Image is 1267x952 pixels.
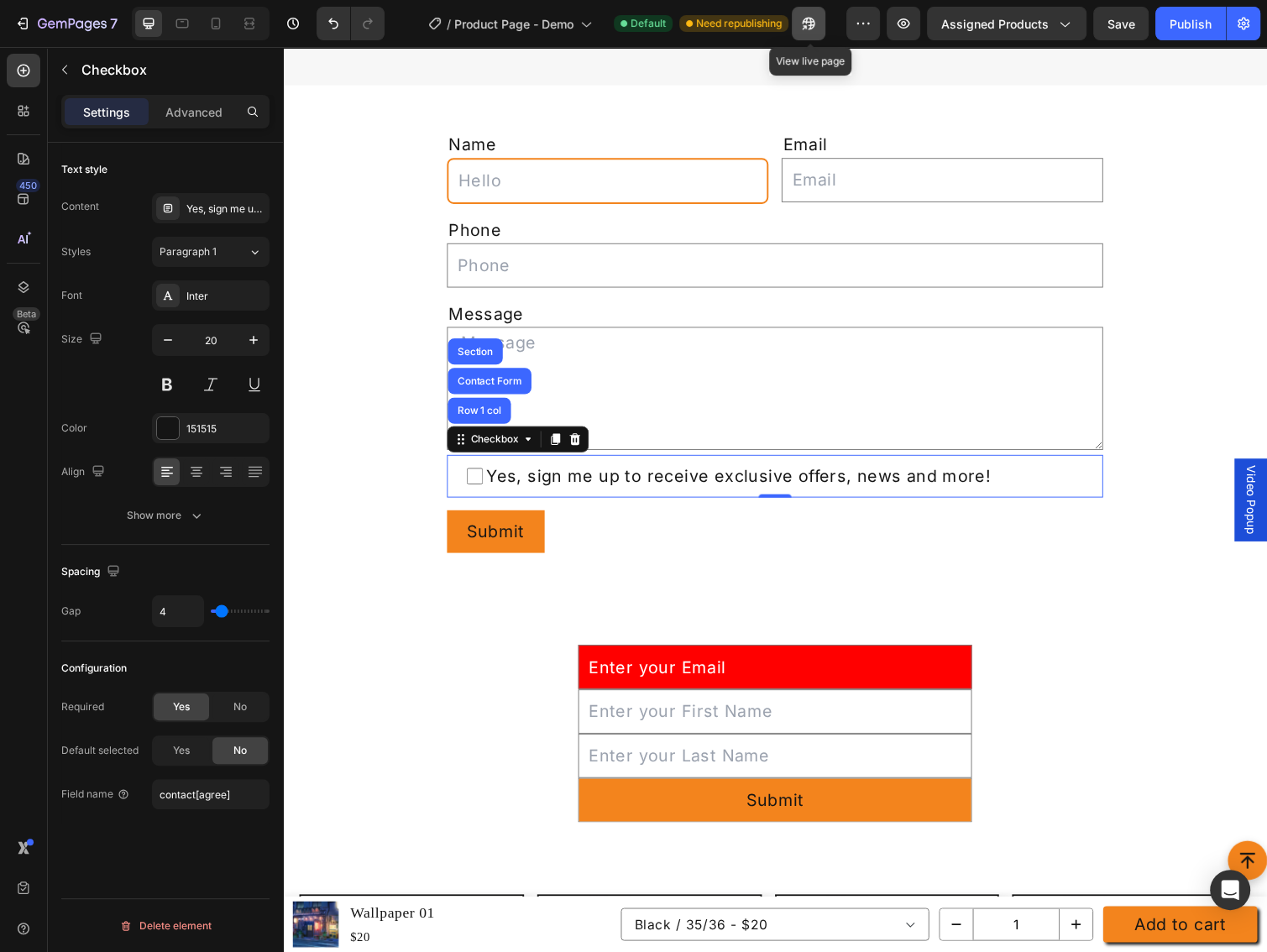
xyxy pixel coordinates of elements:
[927,7,1086,40] button: Assigned Products
[283,47,1267,952] iframe: Design area
[127,507,205,524] div: Show more
[303,749,704,792] button: Submit
[168,474,268,518] button: Submit
[67,900,157,923] div: $20
[173,743,190,758] span: Yes
[631,16,666,31] span: Default
[840,880,997,917] button: Add to cart
[706,882,795,914] input: quantity
[189,394,244,409] div: Checkbox
[233,699,247,714] span: No
[188,484,248,508] div: Submit
[61,787,130,802] div: Field name
[205,427,819,451] span: Yes, sign me up to receive exclusive offers, news and more!
[61,199,99,214] div: Content
[61,244,91,259] div: Styles
[61,288,82,303] div: Font
[153,596,203,626] input: Auto
[186,201,265,217] div: Yes, sign me up to receive exclusive offers, news and more!
[61,604,81,619] div: Gap
[186,289,265,304] div: Inter
[61,699,104,714] div: Required
[168,259,840,286] div: Message
[61,913,270,939] button: Delete element
[673,882,706,914] button: decrement
[61,661,127,676] div: Configuration
[1155,7,1226,40] button: Publish
[510,113,840,159] input: Email
[110,13,118,34] p: 7
[165,103,223,121] p: Advanced
[160,244,217,259] span: Paragraph 1
[67,874,157,900] h1: Wallpaper 01
[188,431,205,447] input: Yes, sign me up to receive exclusive offers, news and more!
[61,500,270,531] button: Show more
[81,60,263,80] p: Checkbox
[168,174,840,201] div: Phone
[168,113,497,160] input: Hello
[447,15,451,33] span: /
[168,86,497,113] div: Name
[175,337,248,347] div: Contact Form
[454,15,573,33] span: Product Page - Demo
[175,306,218,316] div: Section
[696,16,782,31] span: Need republishing
[61,561,123,583] div: Spacing
[317,7,385,40] div: Undo/Redo
[302,703,705,748] input: Enter your Last Name
[1210,870,1250,910] div: Open Intercom Messenger
[941,15,1049,33] span: Assigned Products
[13,307,40,321] div: Beta
[1170,15,1212,33] div: Publish
[474,759,534,782] div: Submit
[61,328,106,351] div: Size
[186,421,265,437] div: 151515
[233,743,247,758] span: No
[173,699,190,714] span: Yes
[7,7,125,40] button: 7
[510,86,840,113] div: Email
[61,162,107,177] div: Text style
[168,201,840,246] input: Phone
[61,421,87,436] div: Color
[982,428,999,500] span: Video Popup
[1107,17,1135,31] span: Save
[83,103,130,121] p: Settings
[61,743,139,758] div: Default selected
[302,612,705,657] input: Enter your Email
[175,367,227,377] div: Row 1 col
[61,461,108,484] div: Align
[119,916,212,936] div: Delete element
[152,237,270,267] button: Paragraph 1
[16,179,40,192] div: 450
[872,887,966,910] div: Add to cart
[1093,7,1149,40] button: Save
[302,657,705,703] input: Enter your First Name
[795,882,829,914] button: increment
